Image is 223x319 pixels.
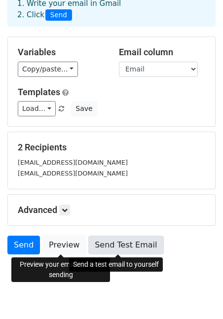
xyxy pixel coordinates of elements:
[71,101,97,116] button: Save
[45,9,72,21] span: Send
[88,236,163,254] a: Send Test Email
[7,236,40,254] a: Send
[18,159,128,166] small: [EMAIL_ADDRESS][DOMAIN_NAME]
[69,257,163,272] div: Send a test email to yourself
[18,205,205,215] h5: Advanced
[18,101,56,116] a: Load...
[18,170,128,177] small: [EMAIL_ADDRESS][DOMAIN_NAME]
[174,272,223,319] iframe: Chat Widget
[11,257,110,282] div: Preview your emails before sending
[119,47,205,58] h5: Email column
[42,236,86,254] a: Preview
[18,142,205,153] h5: 2 Recipients
[18,87,60,97] a: Templates
[18,62,78,77] a: Copy/paste...
[18,47,104,58] h5: Variables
